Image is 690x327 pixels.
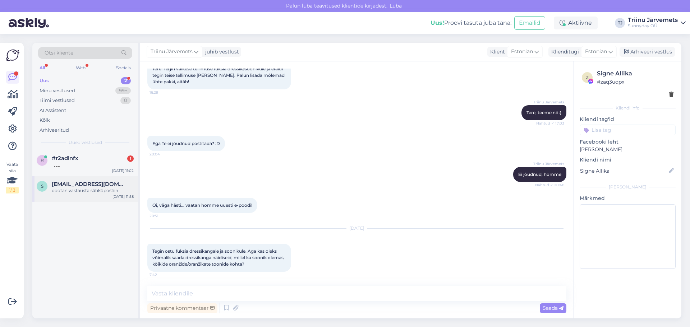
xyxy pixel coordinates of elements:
[615,18,625,28] div: TJ
[536,121,564,126] span: Nähtud ✓ 17:03
[628,23,678,29] div: Sunnyday OÜ
[580,125,676,135] input: Lisa tag
[151,48,193,56] span: Triinu Järvemets
[40,107,66,114] div: AI Assistent
[6,187,19,193] div: 1 / 3
[202,48,239,56] div: juhib vestlust
[149,90,176,95] span: 16:29
[74,63,87,73] div: Web
[6,161,19,193] div: Vaata siia
[149,213,176,219] span: 20:51
[40,117,50,124] div: Kõik
[586,75,589,80] span: z
[580,146,676,153] p: [PERSON_NAME]
[585,48,607,56] span: Estonian
[580,138,676,146] p: Facebooki leht
[580,105,676,111] div: Kliendi info
[38,63,46,73] div: All
[152,66,286,84] span: Tere! Tegin väikese tellimuse fuksia dressile/soonikule ja eraldi tegin teise tellimuse [PERSON_N...
[152,202,252,208] span: Oi, väga hästi... vaatan homme uuesti e-poodi!
[149,272,176,277] span: 7:42
[52,155,78,162] span: #r2adlnfx
[147,303,217,313] div: Privaatne kommentaar
[69,139,102,146] span: Uued vestlused
[152,248,286,267] span: Tegin ostu fuksia dressikangale ja soonikule. Aga kas oleks võimalik saada dressikanga näidiseid,...
[580,156,676,164] p: Kliendi nimi
[147,225,566,232] div: [DATE]
[518,172,561,177] span: Ei jõudnud, homme
[6,48,19,62] img: Askly Logo
[112,194,134,199] div: [DATE] 11:58
[127,155,134,162] div: 1
[543,305,563,311] span: Saada
[41,183,43,189] span: s
[431,19,444,26] b: Uus!
[580,167,667,175] input: Lisa nimi
[580,195,676,202] p: Märkmed
[52,181,126,187] span: sanna.ylijaasko@gmail.com
[533,99,564,105] span: Triinu Järvemets
[533,161,564,167] span: Triinu Järvemets
[112,168,134,173] div: [DATE] 11:02
[45,49,73,57] span: Otsi kliente
[40,77,49,84] div: Uus
[526,110,561,115] span: Tere, teeme nii :)
[40,87,75,94] div: Minu vestlused
[40,127,69,134] div: Arhiveeritud
[548,48,579,56] div: Klienditugi
[41,158,44,163] span: r
[115,63,132,73] div: Socials
[120,97,131,104] div: 0
[149,151,176,157] span: 20:04
[121,77,131,84] div: 2
[597,69,673,78] div: Signe Allika
[580,116,676,123] p: Kliendi tag'id
[535,182,564,188] span: Nähtud ✓ 20:48
[115,87,131,94] div: 99+
[620,47,675,57] div: Arhiveeri vestlus
[554,17,598,29] div: Aktiivne
[597,78,673,86] div: # zaq3uqpx
[52,187,134,194] div: odotan vastausta sähköpostiin
[487,48,505,56] div: Klient
[431,19,511,27] div: Proovi tasuta juba täna:
[628,17,678,23] div: Triinu Järvemets
[387,3,404,9] span: Luba
[514,16,545,30] button: Emailid
[511,48,533,56] span: Estonian
[628,17,686,29] a: Triinu JärvemetsSunnyday OÜ
[152,141,220,146] span: Ega Te ei jõudnud postitada? :D
[580,184,676,190] div: [PERSON_NAME]
[40,97,75,104] div: Tiimi vestlused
